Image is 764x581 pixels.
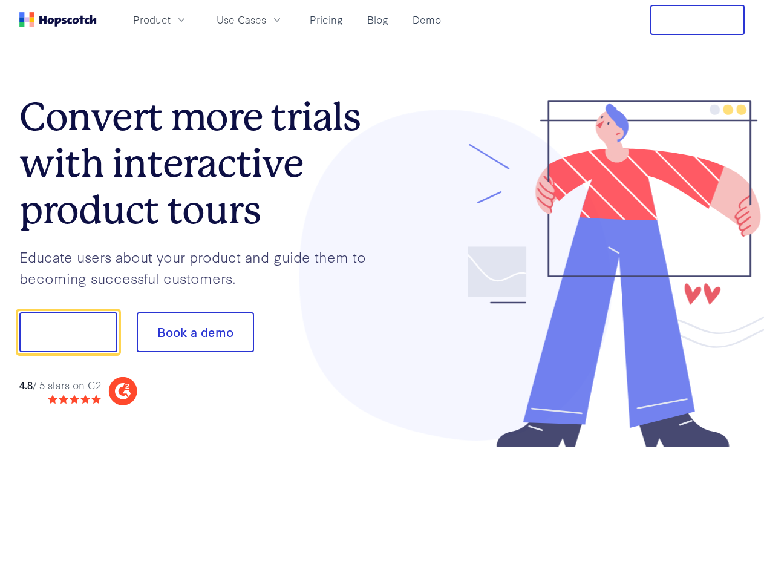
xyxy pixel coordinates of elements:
strong: 4.8 [19,378,33,392]
button: Book a demo [137,312,254,352]
a: Home [19,12,97,27]
h1: Convert more trials with interactive product tours [19,94,382,233]
div: / 5 stars on G2 [19,378,101,393]
p: Educate users about your product and guide them to becoming successful customers. [19,246,382,288]
a: Blog [362,10,393,30]
button: Use Cases [209,10,290,30]
span: Use Cases [217,12,266,27]
a: Pricing [305,10,348,30]
span: Product [133,12,171,27]
button: Free Trial [650,5,745,35]
a: Demo [408,10,446,30]
button: Show me! [19,312,117,352]
button: Product [126,10,195,30]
